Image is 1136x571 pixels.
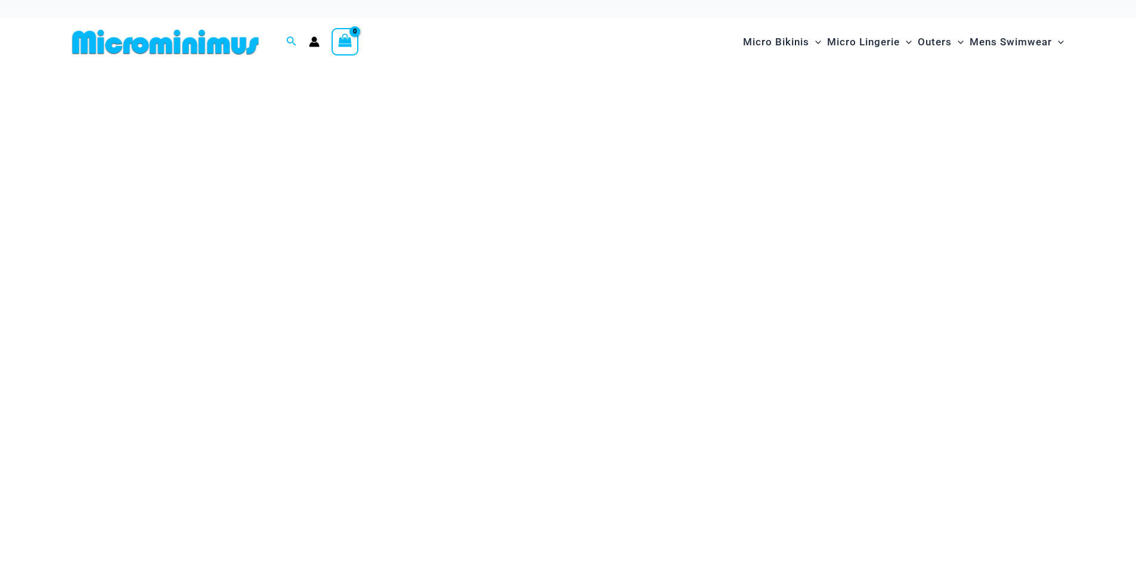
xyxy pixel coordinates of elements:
[743,27,809,57] span: Micro Bikinis
[824,24,915,60] a: Micro LingerieMenu ToggleMenu Toggle
[809,27,821,57] span: Menu Toggle
[67,29,264,55] img: MM SHOP LOGO FLAT
[827,27,900,57] span: Micro Lingerie
[952,27,964,57] span: Menu Toggle
[740,24,824,60] a: Micro BikinisMenu ToggleMenu Toggle
[332,28,359,55] a: View Shopping Cart, empty
[970,27,1052,57] span: Mens Swimwear
[309,36,320,47] a: Account icon link
[1052,27,1064,57] span: Menu Toggle
[967,24,1067,60] a: Mens SwimwearMenu ToggleMenu Toggle
[900,27,912,57] span: Menu Toggle
[286,35,297,50] a: Search icon link
[915,24,967,60] a: OutersMenu ToggleMenu Toggle
[918,27,952,57] span: Outers
[738,22,1069,62] nav: Site Navigation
